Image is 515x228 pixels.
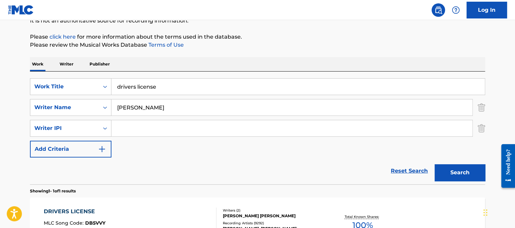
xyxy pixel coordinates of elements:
[496,139,515,193] iframe: Resource Center
[387,164,431,178] a: Reset Search
[30,141,111,157] button: Add Criteria
[30,57,45,71] p: Work
[30,17,485,25] p: It is not an authoritative source for recording information.
[344,214,380,219] p: Total Known Shares:
[467,2,507,18] a: Log In
[435,164,485,181] button: Search
[30,41,485,49] p: Please review the Musical Works Database
[44,220,85,226] span: MLC Song Code :
[88,57,112,71] p: Publisher
[478,99,485,116] img: Delete Criterion
[58,57,75,71] p: Writer
[34,103,95,111] div: Writer Name
[449,3,462,17] div: Help
[478,120,485,137] img: Delete Criterion
[30,78,485,184] form: Search Form
[30,33,485,41] p: Please for more information about the terms used in the database.
[8,5,34,15] img: MLC Logo
[85,220,105,226] span: DB5VVY
[34,124,95,132] div: Writer IPI
[483,202,487,223] div: Drag
[49,34,76,40] a: click here
[452,6,460,14] img: help
[30,188,76,194] p: Showing 1 - 1 of 1 results
[481,196,515,228] iframe: Chat Widget
[223,208,324,213] div: Writers ( 2 )
[434,6,442,14] img: search
[34,83,95,91] div: Work Title
[44,208,105,216] div: DRIVERS LICENSE
[147,42,184,48] a: Terms of Use
[223,221,324,226] div: Recording Artists ( 9292 )
[223,213,324,219] div: [PERSON_NAME] [PERSON_NAME]
[98,145,106,153] img: 9d2ae6d4665cec9f34b9.svg
[432,3,445,17] a: Public Search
